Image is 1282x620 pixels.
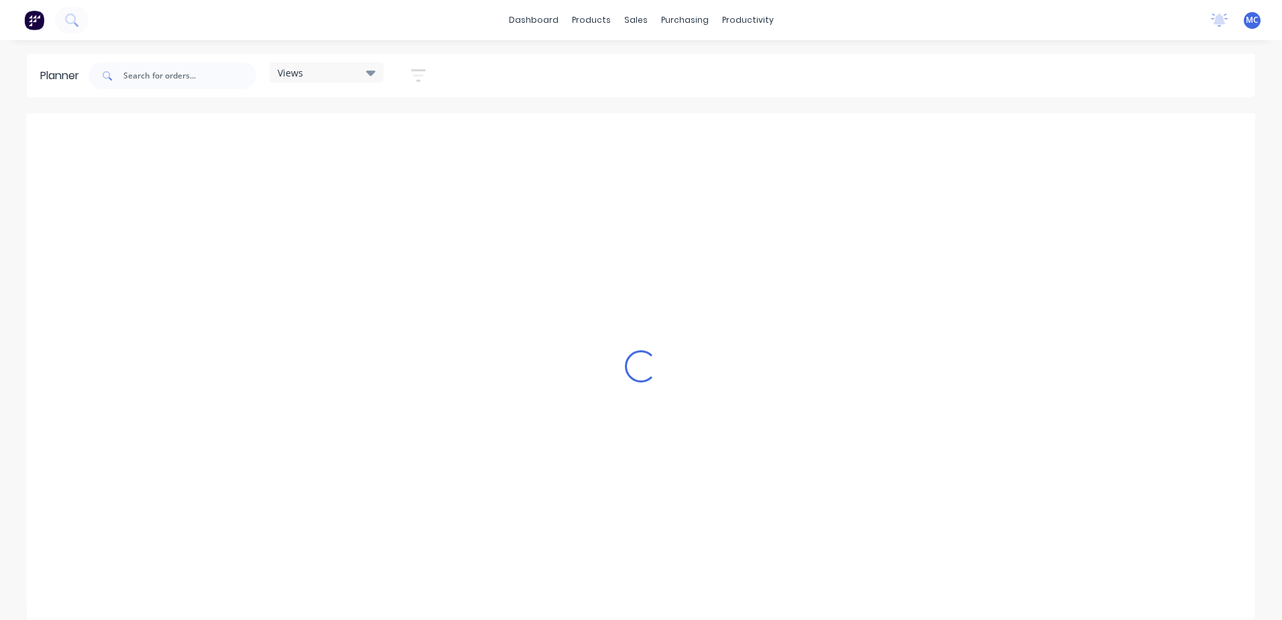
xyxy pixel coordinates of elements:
[278,66,303,80] span: Views
[715,10,780,30] div: productivity
[502,10,565,30] a: dashboard
[618,10,654,30] div: sales
[565,10,618,30] div: products
[24,10,44,30] img: Factory
[654,10,715,30] div: purchasing
[1246,14,1259,26] span: MC
[123,62,256,89] input: Search for orders...
[40,68,86,84] div: Planner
